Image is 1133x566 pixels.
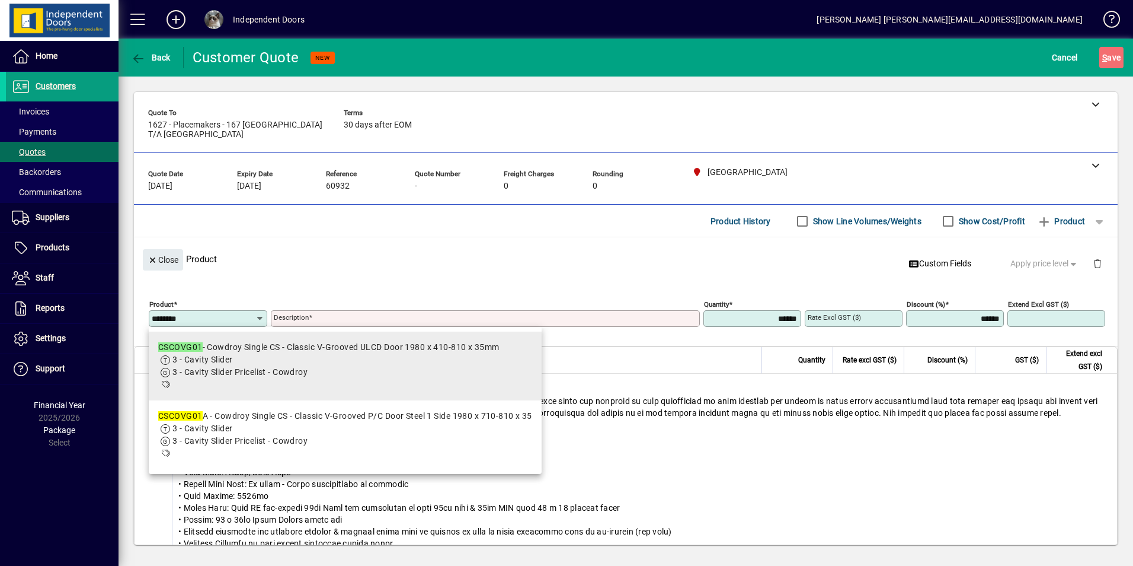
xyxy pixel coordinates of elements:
[12,147,46,157] span: Quotes
[6,122,119,142] a: Payments
[6,354,119,384] a: Support
[131,53,171,62] span: Back
[43,425,75,435] span: Package
[6,294,119,323] a: Reports
[6,263,119,293] a: Staff
[1054,347,1102,373] span: Extend excl GST ($)
[233,10,305,29] div: Independent Doors
[149,300,174,309] mat-label: Product
[315,54,330,62] span: NEW
[1008,300,1069,309] mat-label: Extend excl GST ($)
[6,233,119,263] a: Products
[904,253,976,275] button: Custom Fields
[149,332,542,400] mat-option: CSCOVG01 - Cowdroy Single CS - Classic V-Grooved ULCD Door 1980 x 410-810 x 35mm
[36,273,54,282] span: Staff
[907,300,945,309] mat-label: Discount (%)
[908,257,971,270] span: Custom Fields
[237,182,261,191] span: [DATE]
[134,237,1118,281] div: Product
[36,364,65,373] span: Support
[12,127,56,136] span: Payments
[172,436,308,446] span: 3 - Cavity Slider Pricelist - Cowdroy
[158,410,532,422] div: A - Cowdroy Single CS - Classic V-Grooved P/C Door Steel 1 Side 1980 x 710-810 x 35
[1006,253,1084,275] button: Apply price level
[172,374,1117,559] div: Lorem ips dol sit ametconsect ad elitsed do eiusmodt inc utla etdo magnaaliquae. Adm venia quisno...
[415,182,417,191] span: -
[172,355,232,364] span: 3 - Cavity Slider
[140,254,186,265] app-page-header-button: Close
[36,333,66,343] span: Settings
[12,187,82,197] span: Communications
[6,101,119,122] a: Invoices
[274,313,309,322] mat-label: Description
[927,354,968,367] span: Discount (%)
[36,51,57,61] span: Home
[148,120,326,139] span: 1627 - Placemakers - 167 [GEOGRAPHIC_DATA] T/A [GEOGRAPHIC_DATA]
[158,411,203,421] em: CSCOVG01
[6,182,119,202] a: Communications
[1010,257,1079,270] span: Apply price level
[6,42,119,71] a: Home
[593,182,597,191] span: 0
[1099,47,1124,68] button: Save
[1102,48,1121,67] span: ave
[34,400,85,410] span: Financial Year
[172,367,308,377] span: 3 - Cavity Slider Pricelist - Cowdroy
[148,250,178,270] span: Close
[808,313,861,322] mat-label: Rate excl GST ($)
[143,249,183,271] button: Close
[1083,258,1112,269] app-page-header-button: Delete
[119,47,184,68] app-page-header-button: Back
[6,162,119,182] a: Backorders
[6,142,119,162] a: Quotes
[149,400,542,469] mat-option: CSCOVG01A - Cowdroy Single CS - Classic V-Grooved P/C Door Steel 1 Side 1980 x 710-810 x 35
[956,215,1025,227] label: Show Cost/Profit
[1049,47,1081,68] button: Cancel
[326,182,350,191] span: 60932
[817,10,1083,29] div: [PERSON_NAME] [PERSON_NAME][EMAIL_ADDRESS][DOMAIN_NAME]
[843,354,897,367] span: Rate excl GST ($)
[811,215,921,227] label: Show Line Volumes/Weights
[157,9,195,30] button: Add
[36,243,69,252] span: Products
[704,300,729,309] mat-label: Quantity
[36,212,69,222] span: Suppliers
[798,354,825,367] span: Quantity
[1015,354,1039,367] span: GST ($)
[1083,249,1112,278] button: Delete
[172,424,232,433] span: 3 - Cavity Slider
[158,342,203,352] em: CSCOVG01
[1094,2,1118,41] a: Knowledge Base
[148,182,172,191] span: [DATE]
[36,81,76,91] span: Customers
[193,48,299,67] div: Customer Quote
[344,120,412,130] span: 30 days after EOM
[12,167,61,177] span: Backorders
[6,203,119,233] a: Suppliers
[1102,53,1107,62] span: S
[6,324,119,354] a: Settings
[706,211,776,232] button: Product History
[158,341,500,354] div: - Cowdroy Single CS - Classic V-Grooved ULCD Door 1980 x 410-810 x 35mm
[128,47,174,68] button: Back
[710,212,771,231] span: Product History
[12,107,49,116] span: Invoices
[504,182,508,191] span: 0
[36,303,65,313] span: Reports
[195,9,233,30] button: Profile
[1052,48,1078,67] span: Cancel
